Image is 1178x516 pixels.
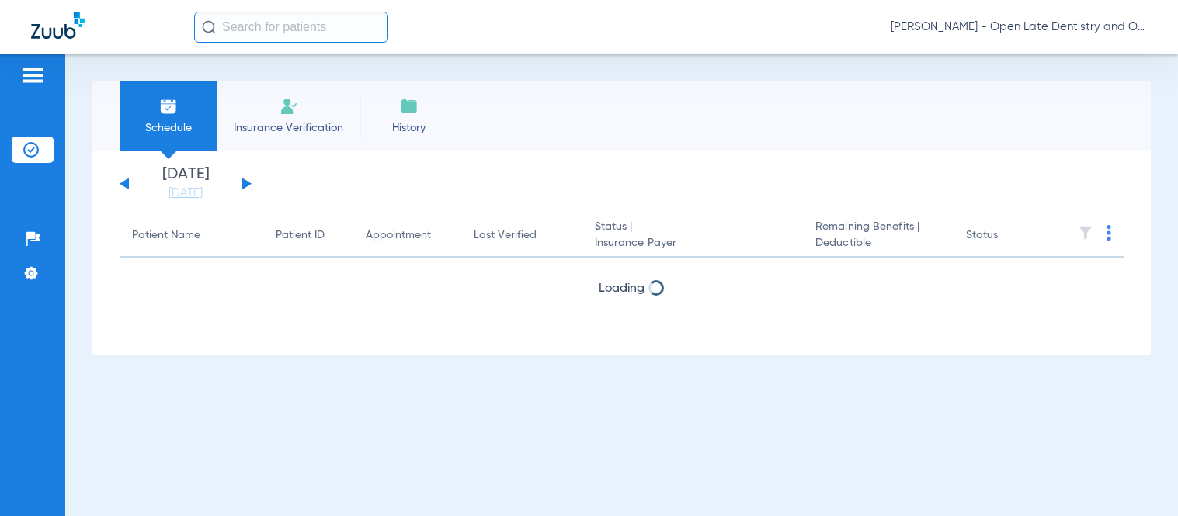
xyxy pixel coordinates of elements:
[202,20,216,34] img: Search Icon
[20,66,45,85] img: hamburger-icon
[803,214,954,258] th: Remaining Benefits |
[132,227,200,244] div: Patient Name
[276,227,341,244] div: Patient ID
[139,185,232,201] a: [DATE]
[1078,225,1093,241] img: filter.svg
[474,227,537,244] div: Last Verified
[139,167,232,201] li: [DATE]
[372,120,446,136] span: History
[228,120,349,136] span: Insurance Verification
[582,214,803,258] th: Status |
[595,235,791,251] span: Insurance Payer
[194,12,388,43] input: Search for patients
[599,282,645,295] span: Loading
[366,227,449,244] div: Appointment
[131,120,205,136] span: Schedule
[1107,225,1111,241] img: group-dot-blue.svg
[400,97,419,116] img: History
[159,97,178,116] img: Schedule
[815,235,941,251] span: Deductible
[366,227,431,244] div: Appointment
[276,227,325,244] div: Patient ID
[31,12,85,39] img: Zuub Logo
[891,19,1147,35] span: [PERSON_NAME] - Open Late Dentistry and Orthodontics
[474,227,569,244] div: Last Verified
[132,227,251,244] div: Patient Name
[280,97,298,116] img: Manual Insurance Verification
[954,214,1058,258] th: Status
